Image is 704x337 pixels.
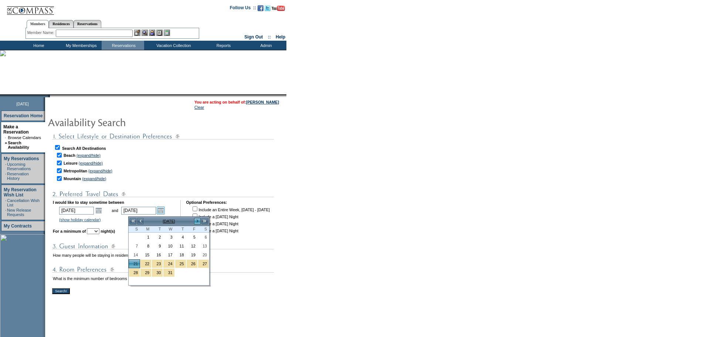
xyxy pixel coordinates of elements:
[129,226,140,233] th: Sunday
[79,161,103,165] a: (expand/hide)
[187,242,197,250] a: 12
[129,218,137,225] a: <<
[163,269,174,277] a: 31
[48,115,195,129] img: pgTtlAvailabilitySearch.gif
[5,172,6,181] td: ·
[198,242,209,250] td: Saturday, December 13, 2025
[198,233,209,242] td: Saturday, December 06, 2025
[140,251,151,259] a: 15
[258,7,263,12] a: Become our fan on Facebook
[64,153,75,158] b: Beach
[4,156,39,161] a: My Reservations
[187,260,197,268] a: 26
[27,30,56,36] div: Member Name:
[186,250,198,259] td: Friday, December 19, 2025
[140,259,152,268] td: Christmas Holiday
[140,242,152,250] td: Monday, December 08, 2025
[175,251,186,259] a: 18
[59,218,101,222] a: (show holiday calendar)
[198,233,209,241] a: 6
[246,100,279,104] a: [PERSON_NAME]
[152,251,163,259] a: 16
[152,250,163,259] td: Tuesday, December 16, 2025
[258,5,263,11] img: Become our fan on Facebook
[140,260,151,268] a: 22
[5,135,7,140] td: ·
[95,206,103,215] a: Open the calendar popup.
[175,233,186,242] td: Thursday, December 04, 2025
[7,162,31,171] a: Upcoming Reservations
[272,7,285,12] a: Subscribe to our YouTube Channel
[276,34,285,40] a: Help
[149,30,155,36] img: Impersonate
[163,233,174,242] td: Wednesday, December 03, 2025
[47,94,50,97] img: promoShadowLeftCorner.gif
[50,94,51,97] img: blank.gif
[8,135,41,140] a: Browse Calendars
[157,206,165,215] a: Open the calendar popup.
[49,20,74,28] a: Residences
[64,169,87,173] b: Metropolitan
[129,260,140,268] a: 21
[163,259,174,268] td: Christmas Holiday
[53,252,150,258] td: How many people will be staying in residence?
[102,41,144,50] td: Reservations
[4,113,42,118] a: Reservation Home
[201,218,208,225] a: >>
[265,5,271,11] img: Follow us on Twitter
[129,268,140,277] td: New Year's Holiday
[82,176,106,181] a: (expand/hide)
[64,161,78,165] b: Leisure
[163,251,174,259] a: 17
[74,20,101,28] a: Reservations
[198,250,209,259] td: Saturday, December 20, 2025
[194,100,279,104] span: You are acting on behalf of:
[144,217,194,225] td: [DATE]
[140,233,151,241] a: 1
[140,233,152,242] td: Monday, December 01, 2025
[198,251,209,259] a: 20
[137,218,144,225] a: <
[140,269,151,277] a: 29
[175,259,186,268] td: Christmas Holiday
[152,269,163,277] a: 30
[110,205,119,216] td: and
[4,187,37,198] a: My Reservation Wish List
[53,276,183,282] td: What is the minimum number of bedrooms needed in the residence?
[52,288,70,294] input: Search!
[175,250,186,259] td: Thursday, December 18, 2025
[163,268,174,277] td: New Year's Holiday
[27,20,49,28] a: Members
[88,169,112,173] a: (expand/hide)
[244,34,263,40] a: Sign Out
[142,30,148,36] img: View
[152,242,163,250] a: 9
[244,41,286,50] td: Admin
[129,251,140,259] a: 14
[187,251,197,259] a: 19
[62,146,106,151] b: Search All Destinations
[186,226,198,233] th: Friday
[129,259,140,268] td: Christmas Holiday
[175,242,186,250] a: 11
[152,233,163,242] td: Tuesday, December 02, 2025
[3,124,29,135] a: Make a Reservation
[194,218,201,225] a: >
[230,4,256,13] td: Follow Us ::
[140,268,152,277] td: New Year's Holiday
[140,250,152,259] td: Monday, December 15, 2025
[272,6,285,11] img: Subscribe to our YouTube Channel
[53,229,86,233] b: For a minimum of
[7,172,29,181] a: Reservation History
[163,242,174,250] td: Wednesday, December 10, 2025
[163,242,174,250] a: 10
[198,226,209,233] th: Saturday
[129,269,140,277] a: 28
[17,41,59,50] td: Home
[16,102,29,106] span: [DATE]
[175,260,186,268] a: 25
[129,242,140,250] a: 7
[152,259,163,268] td: Christmas Holiday
[134,30,140,36] img: b_edit.gif
[4,223,32,229] a: My Contracts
